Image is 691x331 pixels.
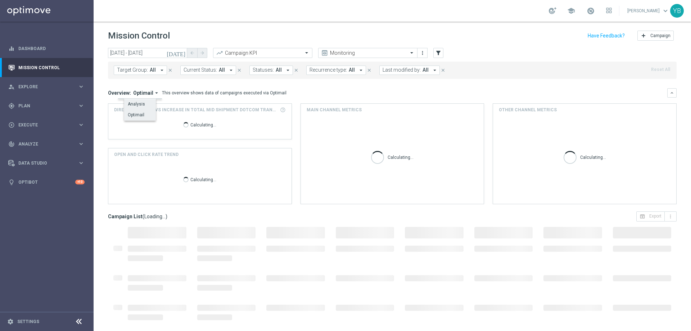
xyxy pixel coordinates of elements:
[358,67,364,73] i: arrow_drop_down
[117,67,148,73] span: Target Group:
[8,58,85,77] div: Mission Control
[8,141,85,147] button: track_changes Analyze keyboard_arrow_right
[237,68,242,73] i: close
[124,110,167,121] div: Press SPACE to deselect this row.
[499,107,557,113] h4: Other channel metrics
[150,67,156,73] span: All
[321,49,328,57] i: preview
[124,99,167,110] div: Press SPACE to select this row.
[167,50,186,56] i: [DATE]
[143,213,144,220] span: (
[18,39,85,58] a: Dashboard
[190,121,216,128] p: Calculating...
[253,67,274,73] span: Statuses:
[8,45,15,52] i: equalizer
[433,48,443,58] button: filter_alt
[8,122,15,128] i: play_circle_outline
[661,7,669,15] span: keyboard_arrow_down
[197,48,207,58] button: arrow_forward
[641,33,646,39] i: add
[8,122,78,128] div: Execute
[366,66,372,74] button: close
[128,101,145,107] div: Analysis
[144,213,166,220] span: Loading...
[190,50,195,55] i: arrow_back
[78,102,85,109] i: keyboard_arrow_right
[8,84,85,90] button: person_search Explore keyboard_arrow_right
[18,58,85,77] a: Mission Control
[307,107,362,113] h4: Main channel metrics
[8,141,78,147] div: Analyze
[419,49,426,57] button: more_vert
[168,68,173,73] i: close
[78,83,85,90] i: keyboard_arrow_right
[293,66,299,74] button: close
[588,33,625,38] input: Have Feedback?
[8,160,85,166] button: Data Studio keyboard_arrow_right
[114,151,179,158] h4: OPEN AND CLICK RATE TREND
[8,160,78,166] div: Data Studio
[388,153,414,160] p: Calculating...
[114,66,167,75] button: Target Group: All arrow_drop_down
[665,211,677,222] button: more_vert
[8,84,15,90] i: person_search
[108,48,187,58] input: Select date range
[8,122,85,128] button: play_circle_outline Execute keyboard_arrow_right
[219,67,225,73] span: All
[128,112,144,118] div: Optimail
[200,50,205,55] i: arrow_forward
[636,211,665,222] button: open_in_browser Export
[75,180,85,184] div: +10
[249,66,293,75] button: Statuses: All arrow_drop_down
[294,68,299,73] i: close
[8,103,78,109] div: Plan
[383,67,421,73] span: Last modified by:
[17,319,39,324] a: Settings
[8,179,85,185] button: lightbulb Optibot +10
[78,160,85,166] i: keyboard_arrow_right
[440,66,446,74] button: close
[567,7,575,15] span: school
[8,65,85,71] button: Mission Control
[8,103,85,109] div: gps_fixed Plan keyboard_arrow_right
[8,173,85,192] div: Optibot
[640,214,645,219] i: open_in_browser
[435,50,442,56] i: filter_alt
[184,67,217,73] span: Current Status:
[153,90,160,96] i: arrow_drop_down
[18,173,75,192] a: Optibot
[18,161,78,165] span: Data Studio
[108,213,167,220] h3: Campaign List
[580,153,606,160] p: Calculating...
[166,48,187,59] button: [DATE]
[349,67,355,73] span: All
[627,5,670,16] a: [PERSON_NAME]keyboard_arrow_down
[18,104,78,108] span: Plan
[367,68,372,73] i: close
[8,103,15,109] i: gps_fixed
[670,4,684,18] div: YB
[162,90,286,96] div: This overview shows data of campaigns executed via Optimail
[306,66,366,75] button: Recurrence type: All arrow_drop_down
[18,123,78,127] span: Execute
[236,66,243,74] button: close
[78,121,85,128] i: keyboard_arrow_right
[8,179,15,185] i: lightbulb
[108,31,170,41] h1: Mission Control
[159,67,165,73] i: arrow_drop_down
[133,90,153,96] span: Optimail
[18,142,78,146] span: Analyze
[8,46,85,52] button: equalizer Dashboard
[318,48,417,58] ng-select: Monitoring
[379,66,440,75] button: Last modified by: All arrow_drop_down
[8,39,85,58] div: Dashboard
[167,66,173,74] button: close
[78,140,85,147] i: keyboard_arrow_right
[276,67,282,73] span: All
[310,67,347,73] span: Recurrence type:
